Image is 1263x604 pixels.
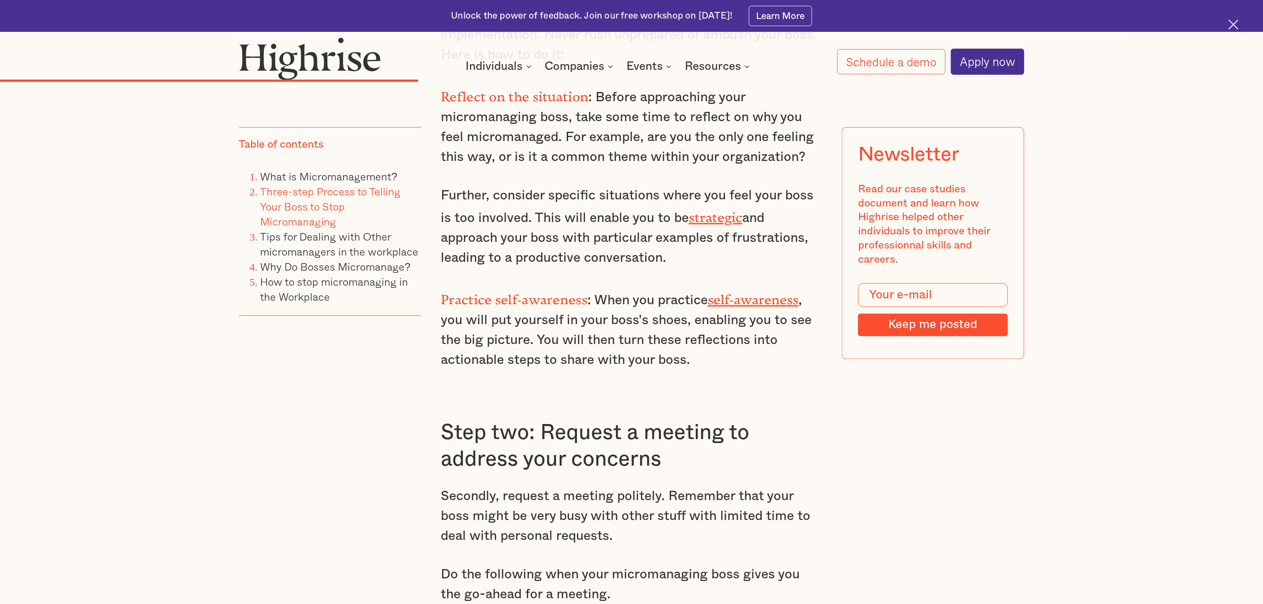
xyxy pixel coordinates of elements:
[837,49,946,75] a: Schedule a demo
[749,6,812,26] a: Learn More
[260,273,408,305] a: How to stop micromanaging in the Workplace
[858,283,1008,307] input: Your e-mail
[239,37,381,80] img: Highrise logo
[441,89,588,98] strong: Reflect on the situation
[685,61,741,72] div: Resources
[260,183,401,230] a: Three-step Process to Telling Your Boss to Stop Micromanaging
[260,258,411,275] a: Why Do Bosses Micromanage?
[441,419,822,472] h3: Step two: Request a meeting to address your concerns
[441,186,822,268] p: Further, consider specific situations where you feel your boss is too involved. This will enable ...
[685,61,752,72] div: Resources
[545,61,604,72] div: Companies
[466,61,534,72] div: Individuals
[626,61,674,72] div: Events
[545,61,616,72] div: Companies
[858,183,1008,267] div: Read our case studies document and learn how Highrise helped other individuals to improve their p...
[1229,19,1239,30] img: Cross icon
[260,229,419,260] a: Tips for Dealing with Other micromanagers in the workplace
[858,283,1008,336] form: Modal Form
[441,84,822,167] p: : Before approaching your micromanaging boss, take some time to reflect on why you feel micromana...
[260,168,397,185] a: What is Micromanagement?
[451,10,733,23] div: Unlock the power of feedback. Join our free workshop on [DATE]!
[858,314,1008,336] input: Keep me posted
[239,138,324,153] div: Table of contents
[441,486,822,546] p: Secondly, request a meeting politely. Remember that your boss might be very busy with other stuff...
[708,292,798,301] a: self-awareness
[689,210,742,218] a: strategic
[626,61,663,72] div: Events
[951,49,1024,74] a: Apply now
[441,287,822,370] p: : When you practice , you will put yourself in your boss's shoes, enabling you to see the big pic...
[441,292,588,301] strong: Practice self-awareness
[466,61,523,72] div: Individuals
[858,144,959,167] div: Newsletter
